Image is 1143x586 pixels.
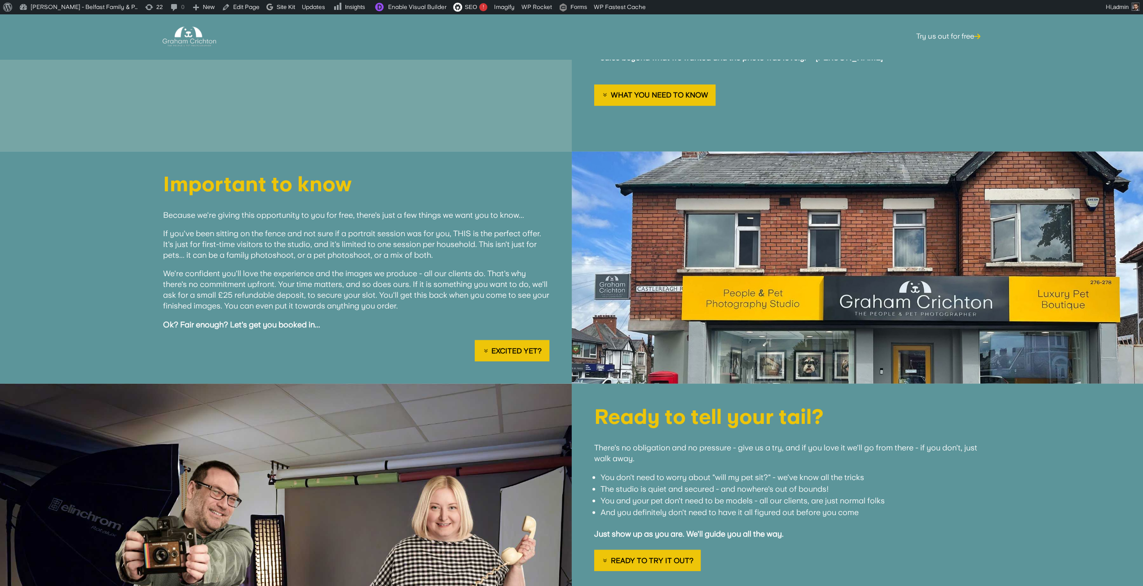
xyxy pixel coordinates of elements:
span: If you've been sitting on the fence and not sure if a portrait session was for you, THIS is the p... [163,229,541,260]
span: SEO [465,4,477,10]
strong: Just show up as you are. We'll guide you all the way. [594,529,784,538]
span: You and your pet don't need to be models - all our clients, are just normal folks [600,495,885,505]
a: Try us out for free [916,19,980,54]
span: And you definitely don't need to have it all figured out before you come [600,507,859,516]
div: ! [479,3,487,11]
h1: Ready to tell your tail? [594,406,980,431]
span: Site Kit [277,4,295,10]
strong: Ok? Fair enough? Let's get you booked in... [163,319,320,329]
h1: Important to know [163,174,549,199]
span: Insights [345,4,365,10]
img: Graham Crichton Photography Logo - Graham Crichton - Belfast Family & Pet Photography Studio [163,24,216,49]
a: Excited yet? [475,340,549,361]
span: We're confident you'll love the experience and the images we produce - all our clients do. That's... [163,269,549,310]
span: The studio is quiet and secured - and nowhere's out of bounds! [600,484,829,493]
a: What you need to know [594,84,715,106]
a: Ready to try it out? [594,550,701,571]
span: Because we're giving this opportunity to you for free, there's just a few things we want you to k... [163,210,524,220]
span: admin [1113,4,1129,10]
span: There's no obligation and no pressure - give us a try, and if you love it we'll go from there - i... [594,442,977,463]
span: You don't need to worry about "will my pet sit?" - we've know all the tricks [600,472,864,481]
